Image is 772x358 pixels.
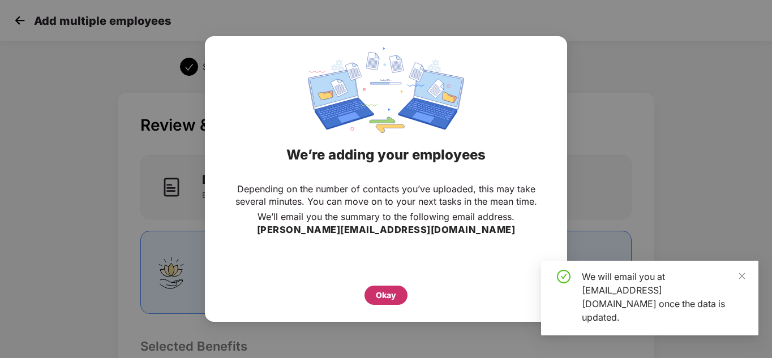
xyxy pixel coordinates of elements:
[257,223,516,238] h3: [PERSON_NAME][EMAIL_ADDRESS][DOMAIN_NAME]
[582,270,745,324] div: We will email you at [EMAIL_ADDRESS][DOMAIN_NAME] once the data is updated.
[228,183,544,208] p: Depending on the number of contacts you’ve uploaded, this may take several minutes. You can move ...
[219,133,553,177] div: We’re adding your employees
[376,289,396,301] div: Okay
[308,48,464,133] img: svg+xml;base64,PHN2ZyBpZD0iRGF0YV9zeW5jaW5nIiB4bWxucz0iaHR0cDovL3d3dy53My5vcmcvMjAwMC9zdmciIHdpZH...
[557,270,571,283] span: check-circle
[738,272,746,280] span: close
[258,210,514,223] p: We’ll email you the summary to the following email address.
